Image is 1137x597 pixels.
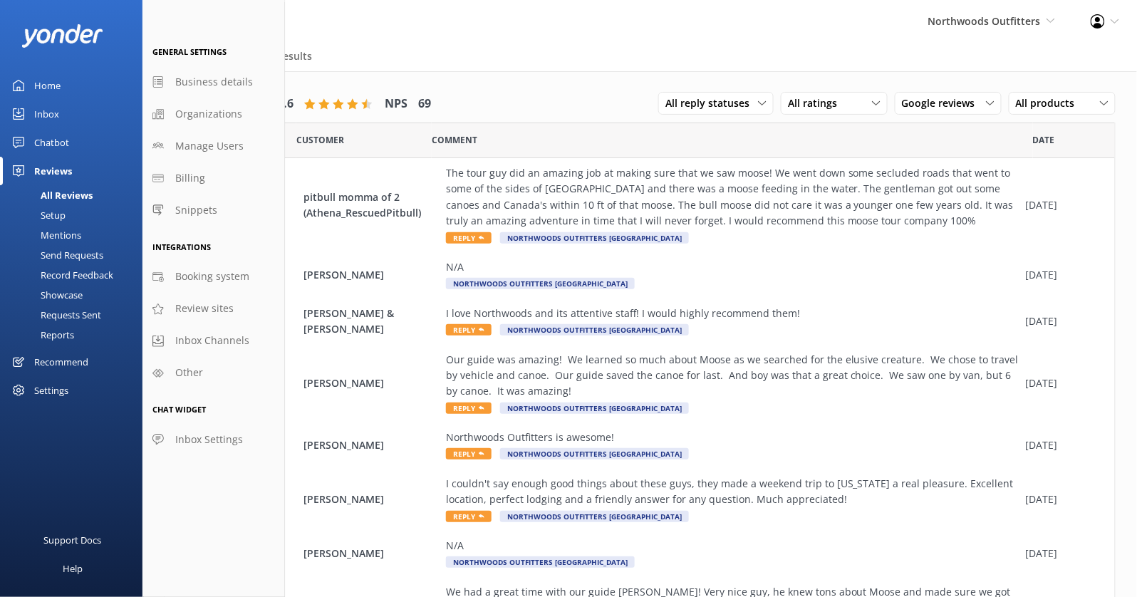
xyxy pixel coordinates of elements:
[446,403,492,414] span: Reply
[175,170,205,186] span: Billing
[175,333,249,348] span: Inbox Channels
[9,265,142,285] a: Record Feedback
[34,348,88,376] div: Recommend
[385,95,407,113] h4: NPS
[142,357,285,389] a: Other
[142,325,285,357] a: Inbox Channels
[1026,267,1097,283] div: [DATE]
[303,492,439,507] span: [PERSON_NAME]
[175,365,203,380] span: Other
[21,24,103,48] img: yonder-white-logo.png
[9,205,142,225] a: Setup
[446,259,1019,275] div: N/A
[1026,546,1097,561] div: [DATE]
[9,325,142,345] a: Reports
[152,404,206,415] span: Chat Widget
[142,162,285,194] a: Billing
[446,306,1019,321] div: I love Northwoods and its attentive staff! I would highly recommend them!
[152,242,211,252] span: Integrations
[44,526,102,554] div: Support Docs
[1026,492,1097,507] div: [DATE]
[1026,375,1097,391] div: [DATE]
[303,546,439,561] span: [PERSON_NAME]
[500,232,689,244] span: Northwoods Outfitters [GEOGRAPHIC_DATA]
[142,293,285,325] a: Review sites
[446,430,1019,445] div: Northwoods Outfitters is awesome!
[34,376,68,405] div: Settings
[1033,133,1055,147] span: Date
[175,202,217,218] span: Snippets
[1026,437,1097,453] div: [DATE]
[175,106,242,122] span: Organizations
[665,95,758,111] span: All reply statuses
[9,245,103,265] div: Send Requests
[9,285,142,305] a: Showcase
[446,352,1019,400] div: Our guide was amazing! We learned so much about Moose as we searched for the elusive creature. We...
[446,165,1019,229] div: The tour guy did an amazing job at making sure that we saw moose! We went down some secluded road...
[34,157,72,185] div: Reviews
[446,556,635,568] span: Northwoods Outfitters [GEOGRAPHIC_DATA]
[500,324,689,336] span: Northwoods Outfitters [GEOGRAPHIC_DATA]
[446,278,635,289] span: Northwoods Outfitters [GEOGRAPHIC_DATA]
[9,305,101,325] div: Requests Sent
[142,98,285,130] a: Organizations
[9,225,142,245] a: Mentions
[34,100,59,128] div: Inbox
[9,185,142,205] a: All Reviews
[1026,197,1097,213] div: [DATE]
[9,185,93,205] div: All Reviews
[303,190,439,222] span: pitbull momma of 2 (Athena_RescuedPitbull)
[142,261,285,293] a: Booking system
[432,133,477,147] span: Question
[9,225,81,245] div: Mentions
[152,46,227,57] span: General Settings
[63,554,83,583] div: Help
[500,403,689,414] span: Northwoods Outfitters [GEOGRAPHIC_DATA]
[9,205,66,225] div: Setup
[303,375,439,391] span: [PERSON_NAME]
[303,306,439,338] span: [PERSON_NAME] & [PERSON_NAME]
[296,133,344,147] span: Date
[277,95,294,113] h4: 4.6
[142,130,285,162] a: Manage Users
[175,301,234,316] span: Review sites
[446,476,1019,508] div: I couldn't say enough good things about these guys, they made a weekend trip to [US_STATE] a real...
[446,538,1019,554] div: N/A
[446,232,492,244] span: Reply
[9,305,142,325] a: Requests Sent
[9,325,74,345] div: Reports
[175,432,243,447] span: Inbox Settings
[142,194,285,227] a: Snippets
[902,95,984,111] span: Google reviews
[446,448,492,460] span: Reply
[1016,95,1084,111] span: All products
[175,74,253,90] span: Business details
[9,285,83,305] div: Showcase
[928,14,1041,28] span: Northwoods Outfitters
[500,511,689,522] span: Northwoods Outfitters [GEOGRAPHIC_DATA]
[446,324,492,336] span: Reply
[418,95,431,113] h4: 69
[34,128,69,157] div: Chatbot
[303,437,439,453] span: [PERSON_NAME]
[303,267,439,283] span: [PERSON_NAME]
[1026,313,1097,329] div: [DATE]
[9,265,113,285] div: Record Feedback
[175,138,244,154] span: Manage Users
[34,71,61,100] div: Home
[9,245,142,265] a: Send Requests
[446,511,492,522] span: Reply
[788,95,846,111] span: All ratings
[175,269,249,284] span: Booking system
[500,448,689,460] span: Northwoods Outfitters [GEOGRAPHIC_DATA]
[142,424,285,456] a: Inbox Settings
[142,66,285,98] a: Business details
